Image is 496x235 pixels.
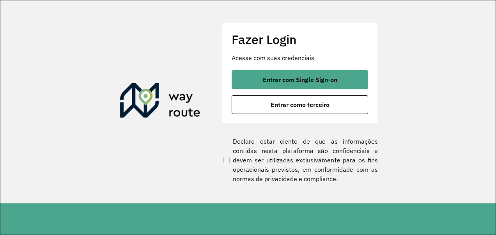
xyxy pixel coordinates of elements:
[222,137,378,183] label: Declaro estar ciente de que as informações contidas nesta plataforma são confidenciais e devem se...
[263,77,337,83] span: Entrar com Single Sign-on
[120,83,200,121] img: Roteirizador AmbevTech
[232,70,368,89] button: button
[232,32,368,47] h2: Fazer Login
[232,95,368,114] button: button
[271,101,329,108] span: Entrar como terceiro
[232,53,368,62] p: Acesse com suas credenciais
